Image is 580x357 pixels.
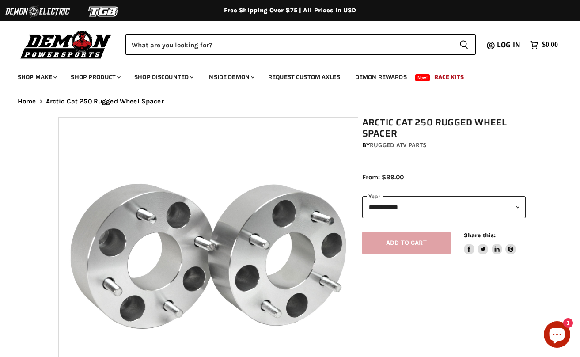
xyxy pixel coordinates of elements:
button: Search [452,34,476,55]
a: Shop Make [11,68,62,86]
span: Arctic Cat 250 Rugged Wheel Spacer [46,98,164,105]
a: Rugged ATV Parts [370,141,427,149]
a: $0.00 [526,38,562,51]
img: Demon Electric Logo 2 [4,3,71,20]
img: TGB Logo 2 [71,3,137,20]
span: Log in [497,39,520,50]
a: Shop Product [64,68,126,86]
input: Search [125,34,452,55]
span: Share this: [464,232,496,239]
a: Home [18,98,36,105]
a: Inside Demon [201,68,260,86]
a: Demon Rewards [349,68,413,86]
select: year [362,196,526,218]
div: by [362,141,526,150]
ul: Main menu [11,65,556,86]
span: New! [415,74,430,81]
a: Race Kits [428,68,470,86]
a: Shop Discounted [128,68,199,86]
h1: Arctic Cat 250 Rugged Wheel Spacer [362,117,526,139]
form: Product [125,34,476,55]
a: Request Custom Axles [262,68,347,86]
span: $0.00 [542,41,558,49]
a: Log in [493,41,526,49]
img: Demon Powersports [18,29,114,60]
span: From: $89.00 [362,173,404,181]
inbox-online-store-chat: Shopify online store chat [541,321,573,350]
aside: Share this: [464,232,516,255]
